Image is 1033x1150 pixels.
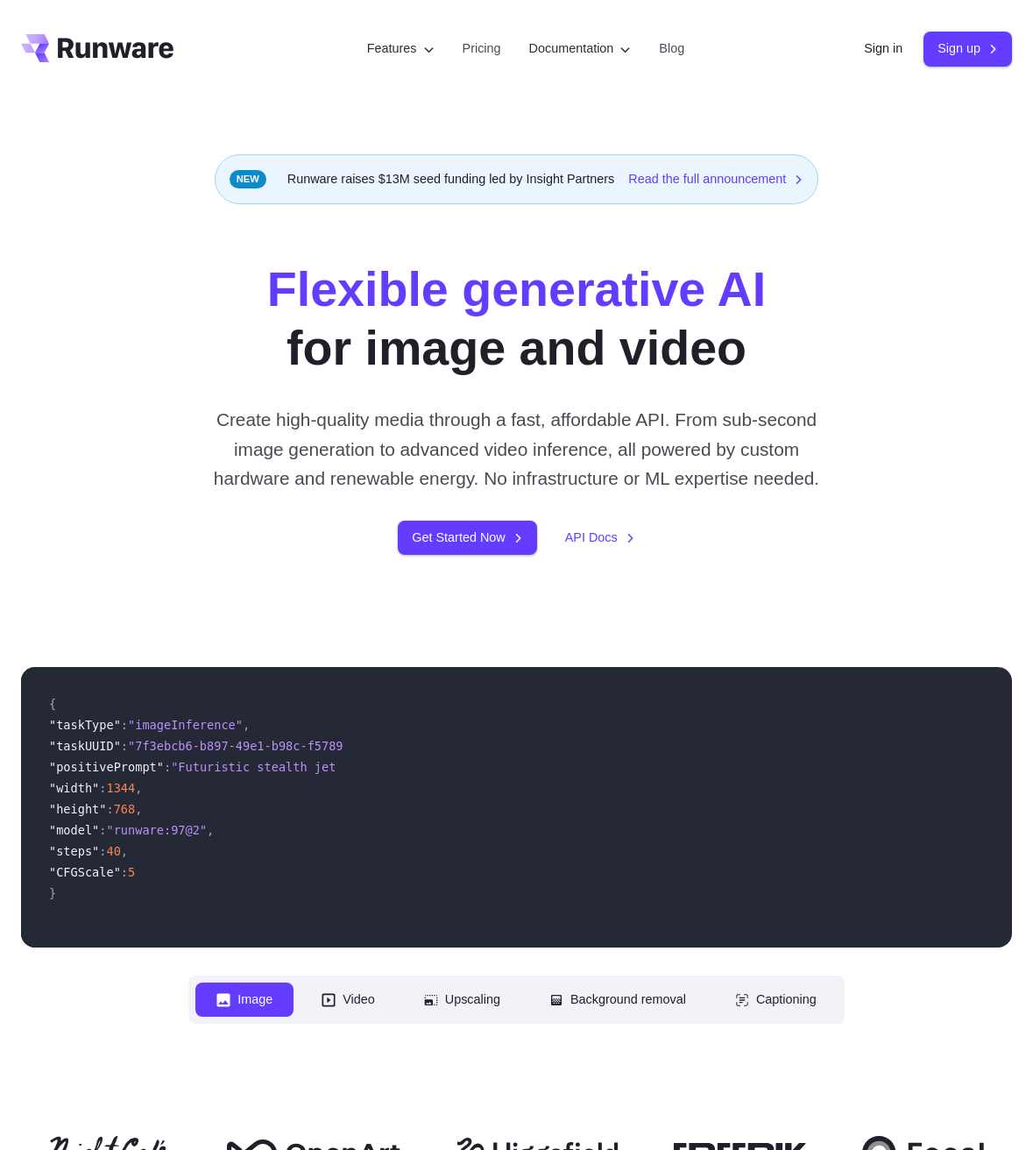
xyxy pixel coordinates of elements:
[267,260,766,377] h1: for image and video
[164,760,171,774] span: :
[628,169,803,189] a: Read the full announcement
[49,865,121,879] span: "CFGScale"
[49,886,56,900] span: }
[714,983,838,1017] button: Captioning
[114,802,136,816] span: 768
[200,405,834,493] p: Create high-quality media through a fast, affordable API. From sub-second image generation to adv...
[367,39,435,59] label: Features
[49,697,56,711] span: {
[215,154,819,204] div: Runware raises $13M seed funding led by Insight Partners
[864,39,902,59] a: Sign in
[398,521,536,555] a: Get Started Now
[49,781,99,795] span: "width"
[121,718,128,732] span: :
[301,983,396,1017] button: Video
[121,865,128,879] span: :
[128,718,243,732] span: "imageInference"
[403,983,521,1017] button: Upscaling
[923,32,1012,66] a: Sign up
[195,983,294,1017] button: Image
[135,781,142,795] span: ,
[99,823,106,837] span: :
[243,718,250,732] span: ,
[99,781,106,795] span: :
[659,39,684,59] a: Blog
[106,823,207,837] span: "runware:97@2"
[135,802,142,816] span: ,
[207,823,214,837] span: ,
[21,34,173,62] a: Go to /
[49,739,121,753] span: "taskUUID"
[128,865,135,879] span: 5
[49,802,106,816] span: "height"
[99,844,106,858] span: :
[49,823,99,837] span: "model"
[171,760,824,774] span: "Futuristic stealth jet streaking through a neon-lit cityscape with glowing purple exhaust"
[106,844,120,858] span: 40
[267,262,766,316] strong: Flexible generative AI
[49,718,121,732] span: "taskType"
[106,781,135,795] span: 1344
[121,844,128,858] span: ,
[463,39,501,59] a: Pricing
[528,983,707,1017] button: Background removal
[565,528,635,548] a: API Docs
[128,739,400,753] span: "7f3ebcb6-b897-49e1-b98c-f5789d2d40d7"
[529,39,632,59] label: Documentation
[121,739,128,753] span: :
[49,844,99,858] span: "steps"
[49,760,164,774] span: "positivePrompt"
[106,802,113,816] span: :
